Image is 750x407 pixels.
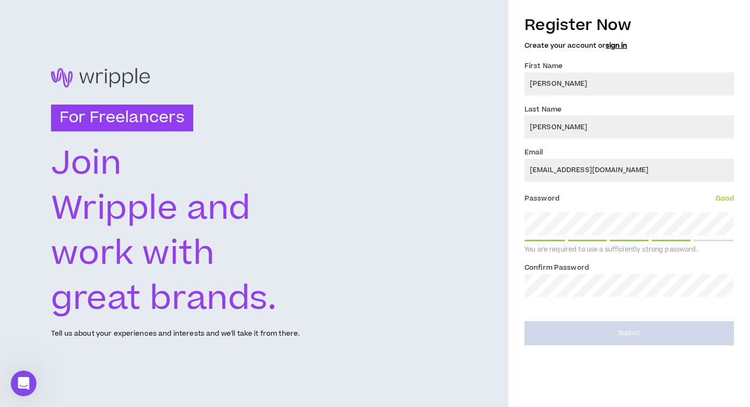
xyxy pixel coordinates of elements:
[525,159,734,182] input: Enter Email
[525,101,562,118] label: Last Name
[51,105,193,131] h3: For Freelancers
[525,144,543,161] label: Email
[11,371,37,396] iframe: Intercom live chat
[525,321,734,345] button: Submit
[525,194,559,203] span: Password
[525,14,734,36] h3: Register Now
[525,259,589,276] label: Confirm Password
[525,42,734,49] h5: Create your account or
[51,185,251,232] text: Wripple and
[51,276,277,323] text: great brands.
[51,230,215,277] text: work with
[525,115,734,138] input: Last name
[606,41,627,50] a: sign in
[525,72,734,95] input: First name
[525,246,734,254] div: You are required to use a sufficiently strong password.
[716,194,734,203] span: Good
[51,140,121,187] text: Join
[525,57,563,75] label: First Name
[51,329,300,339] p: Tell us about your experiences and interests and we'll take it from there.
